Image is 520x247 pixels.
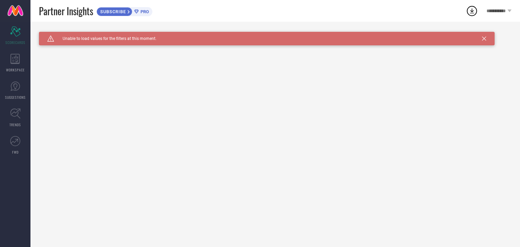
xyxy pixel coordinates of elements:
span: Unable to load values for the filters at this moment. [54,36,156,41]
span: SUGGESTIONS [5,95,26,100]
span: SCORECARDS [5,40,25,45]
span: FWD [12,150,19,155]
span: Partner Insights [39,4,93,18]
span: SUBSCRIBE [97,9,128,14]
div: Unable to load filters at this moment. Please try later. [39,32,512,37]
span: WORKSPACE [6,67,25,72]
span: PRO [139,9,149,14]
div: Open download list [466,5,478,17]
a: SUBSCRIBEPRO [96,5,152,16]
span: TRENDS [9,122,21,127]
